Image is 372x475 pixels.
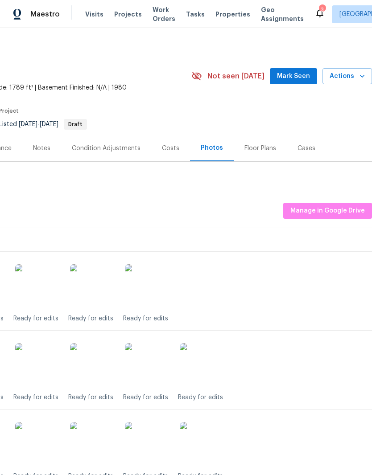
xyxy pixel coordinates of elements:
span: Draft [65,122,86,127]
span: Properties [215,10,250,19]
span: Actions [330,71,365,82]
div: Ready for edits [123,393,168,402]
span: Mark Seen [277,71,310,82]
div: Ready for edits [123,314,168,323]
button: Actions [322,68,372,85]
span: Visits [85,10,103,19]
span: Manage in Google Drive [290,205,365,217]
span: Work Orders [153,5,175,23]
div: Ready for edits [68,393,113,402]
span: Maestro [30,10,60,19]
div: Notes [33,144,50,153]
span: - [19,121,58,127]
div: Floor Plans [244,144,276,153]
span: Tasks [186,11,205,17]
div: Cases [298,144,315,153]
span: Not seen [DATE] [207,72,265,81]
div: Ready for edits [13,393,58,402]
div: Condition Adjustments [72,144,141,153]
span: Geo Assignments [261,5,304,23]
div: Photos [201,143,223,152]
button: Mark Seen [270,68,317,85]
div: Costs [162,144,179,153]
div: 3 [319,5,325,14]
span: [DATE] [19,121,37,127]
div: Ready for edits [68,314,113,323]
button: Manage in Google Drive [283,203,372,219]
div: Ready for edits [178,393,223,402]
span: [DATE] [40,121,58,127]
div: Ready for edits [13,314,58,323]
span: Projects [114,10,142,19]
